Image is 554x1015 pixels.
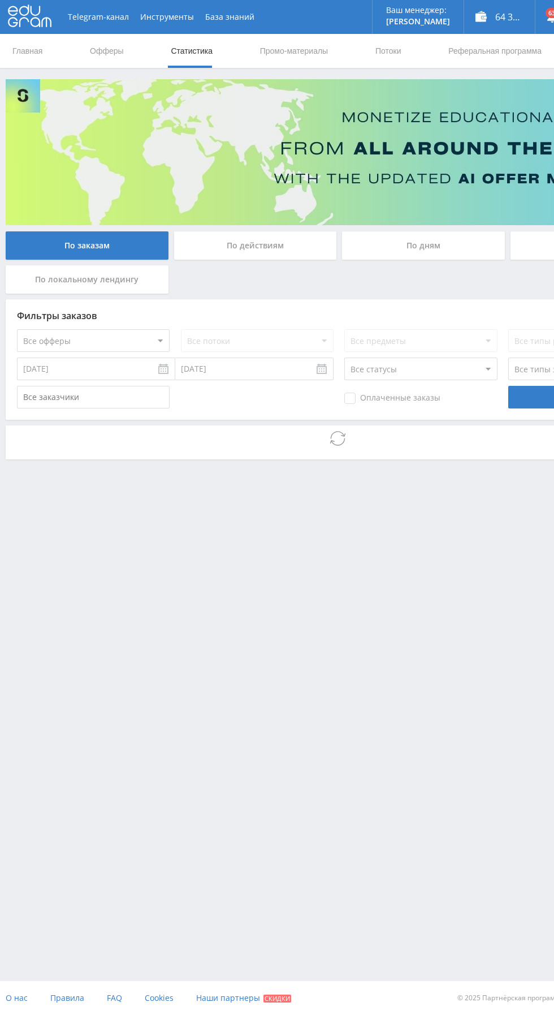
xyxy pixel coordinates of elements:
p: [PERSON_NAME] [386,17,450,26]
a: FAQ [107,981,122,1015]
div: По локальному лендингу [6,265,168,294]
span: Оплаченные заказы [344,393,440,404]
a: Статистика [170,34,214,68]
a: Cookies [145,981,174,1015]
span: Наши партнеры [196,992,260,1003]
span: FAQ [107,992,122,1003]
input: Все заказчики [17,386,170,408]
span: О нас [6,992,28,1003]
span: Скидки [263,995,291,1003]
a: Наши партнеры Скидки [196,981,291,1015]
a: О нас [6,981,28,1015]
span: Cookies [145,992,174,1003]
a: Офферы [89,34,125,68]
div: По заказам [6,231,168,260]
a: Потоки [374,34,402,68]
a: Промо-материалы [259,34,329,68]
a: Главная [11,34,44,68]
a: Реферальная программа [447,34,543,68]
a: Правила [50,981,84,1015]
p: Ваш менеджер: [386,6,450,15]
div: По дням [342,231,505,260]
span: Правила [50,992,84,1003]
div: По действиям [174,231,337,260]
